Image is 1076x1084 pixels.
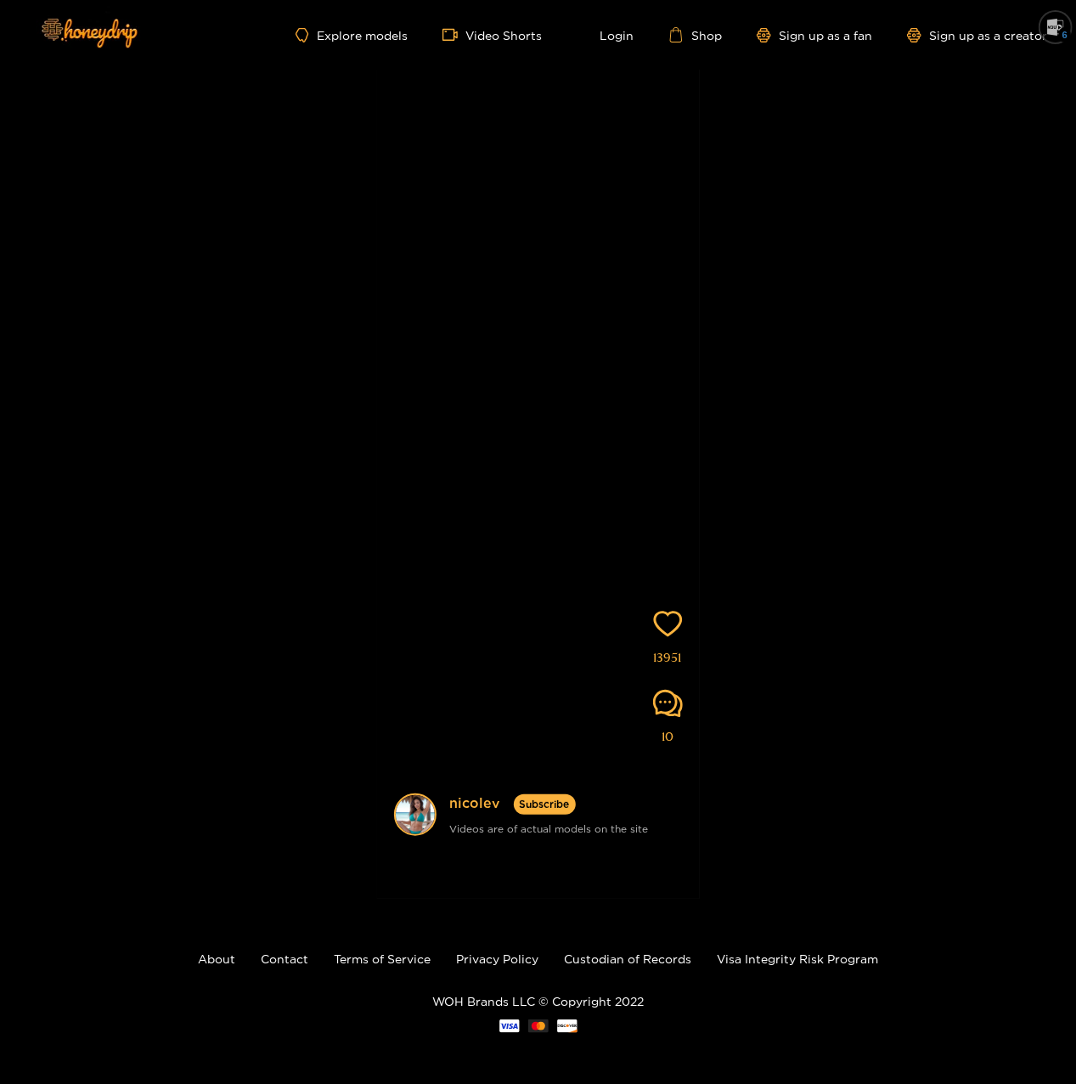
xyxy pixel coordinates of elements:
a: Explore models [296,28,408,42]
span: 10 [662,727,673,747]
a: Video Shorts [442,27,543,42]
a: Login [577,27,634,42]
span: comment [653,689,683,719]
a: Sign up as a fan [757,28,873,42]
span: heart [653,609,683,639]
a: Terms of Service [334,952,431,965]
a: Sign up as a creator [907,28,1048,42]
img: user avatar [396,795,435,834]
a: About [198,952,235,965]
span: video-camera [442,27,466,42]
a: Visa Integrity Risk Program [717,952,878,965]
button: Subscribe [514,794,576,815]
span: Subscribe [520,797,570,813]
a: nicolev [450,793,501,815]
span: 13951 [654,648,682,668]
a: Custodian of Records [564,952,691,965]
div: Videos are of actual models on the site [450,819,649,838]
a: Contact [261,952,308,965]
a: Shop [668,27,723,42]
a: Privacy Policy [456,952,538,965]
